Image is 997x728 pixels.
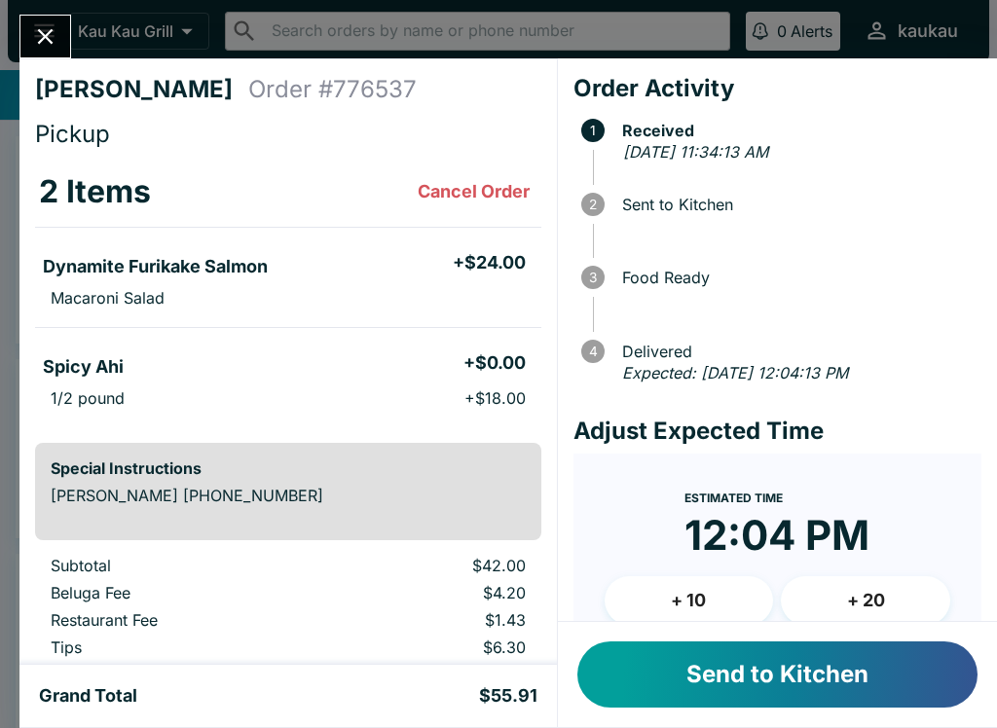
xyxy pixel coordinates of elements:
text: 3 [589,270,597,285]
p: $6.30 [334,637,525,657]
p: Macaroni Salad [51,288,165,308]
time: 12:04 PM [684,510,869,561]
button: Cancel Order [410,172,537,211]
p: $42.00 [334,556,525,575]
h3: 2 Items [39,172,151,211]
h5: Dynamite Furikake Salmon [43,255,268,278]
button: + 20 [781,576,950,625]
text: 4 [588,344,597,359]
em: Expected: [DATE] 12:04:13 PM [622,363,848,382]
p: Tips [51,637,303,657]
p: [PERSON_NAME] [PHONE_NUMBER] [51,486,526,505]
button: Close [20,16,70,57]
button: Send to Kitchen [577,641,978,708]
span: Estimated Time [684,491,783,505]
text: 2 [589,197,597,212]
p: + $18.00 [464,388,526,408]
h5: Spicy Ahi [43,355,124,379]
h4: Order Activity [573,74,981,103]
h5: Grand Total [39,684,137,708]
p: $1.43 [334,610,525,630]
span: Pickup [35,120,110,148]
h5: $55.91 [479,684,537,708]
text: 1 [590,123,596,138]
p: Subtotal [51,556,303,575]
h6: Special Instructions [51,458,526,478]
p: Beluga Fee [51,583,303,602]
table: orders table [35,157,541,427]
em: [DATE] 11:34:13 AM [623,142,768,162]
h5: + $0.00 [463,351,526,375]
h4: Order # 776537 [248,75,417,104]
h4: [PERSON_NAME] [35,75,248,104]
p: 1/2 pound [51,388,125,408]
p: Restaurant Fee [51,610,303,630]
span: Food Ready [612,269,981,286]
table: orders table [35,556,541,692]
h5: + $24.00 [453,251,526,274]
button: + 10 [605,576,774,625]
span: Received [612,122,981,139]
span: Sent to Kitchen [612,196,981,213]
p: $4.20 [334,583,525,602]
span: Delivered [612,343,981,360]
h4: Adjust Expected Time [573,417,981,446]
